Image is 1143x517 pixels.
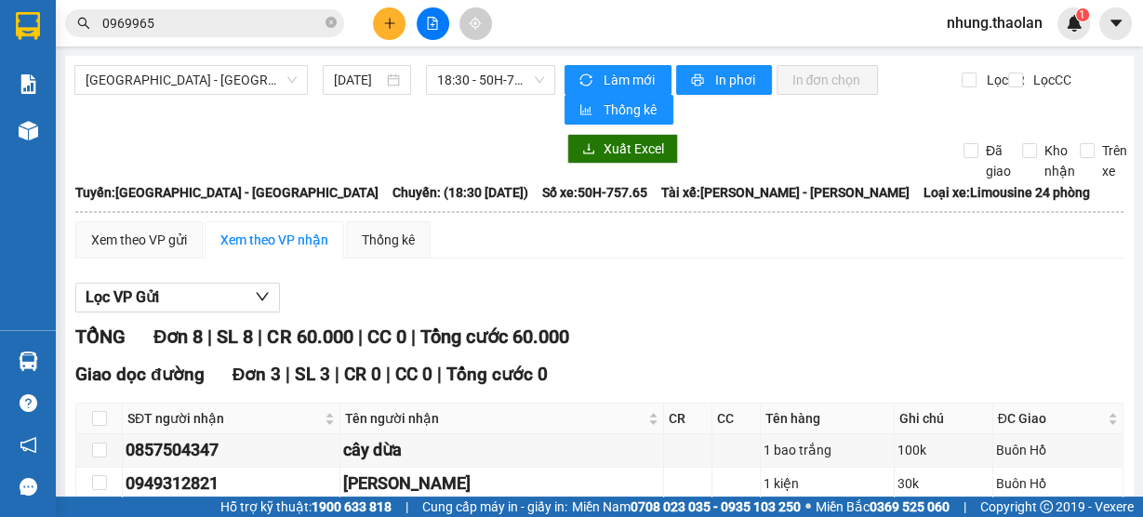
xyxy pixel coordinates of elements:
span: ⚪️ [805,503,811,510]
span: | [286,364,290,385]
span: printer [691,73,707,88]
button: printerIn phơi [676,65,772,95]
div: Xem theo VP nhận [220,230,328,250]
div: cây dừa [343,437,660,463]
button: Lọc VP Gửi [75,283,280,312]
span: Lọc VP Gửi [86,285,159,309]
span: bar-chart [579,103,595,118]
span: ĐC Giao [998,408,1104,429]
span: copyright [1040,500,1053,513]
span: close-circle [326,17,337,28]
span: 18:30 - 50H-757.65 [437,66,545,94]
span: search [77,17,90,30]
b: Tuyến: [GEOGRAPHIC_DATA] - [GEOGRAPHIC_DATA] [75,185,379,200]
span: aim [469,17,482,30]
strong: 1900 633 818 [312,499,392,514]
span: Miền Bắc [816,497,950,517]
span: caret-down [1108,15,1124,32]
span: TỔNG [75,325,126,348]
div: 0949312821 [126,471,337,497]
span: Số xe: 50H-757.65 [542,182,647,203]
span: Xuất Excel [603,139,663,159]
div: 30k [897,473,990,494]
span: | [386,364,391,385]
img: warehouse-icon [19,121,38,140]
div: 1 bao trắng [764,440,891,460]
div: [PERSON_NAME] [343,471,660,497]
div: Xem theo VP gửi [91,230,187,250]
strong: 0369 525 060 [870,499,950,514]
span: question-circle [20,394,37,412]
img: warehouse-icon [19,351,38,371]
span: plus [383,17,396,30]
span: | [335,364,339,385]
img: logo-vxr [16,12,40,40]
span: SL 8 [217,325,253,348]
div: Buôn Hồ [996,440,1120,460]
th: Tên hàng [761,404,895,434]
div: 1 kiện [764,473,891,494]
span: nhung.thaolan [932,11,1057,34]
span: CR 0 [344,364,381,385]
span: Thống kê [603,99,658,120]
span: | [964,497,966,517]
div: 100k [897,440,990,460]
span: SL 3 [295,364,330,385]
span: Lọc CC [1026,70,1074,90]
span: notification [20,436,37,454]
span: Tài xế: [PERSON_NAME] - [PERSON_NAME] [661,182,910,203]
span: Giao dọc đường [75,364,205,385]
span: Hỗ trợ kỹ thuật: [220,497,392,517]
span: | [258,325,262,348]
span: Trên xe [1095,140,1135,181]
button: syncLàm mới [565,65,671,95]
button: file-add [417,7,449,40]
img: icon-new-feature [1066,15,1083,32]
button: caret-down [1099,7,1132,40]
span: CC 0 [395,364,432,385]
span: 1 [1079,8,1085,21]
span: file-add [426,17,439,30]
span: Cung cấp máy in - giấy in: [422,497,567,517]
span: Đã giao [978,140,1018,181]
div: Buôn Hồ [996,473,1120,494]
span: CC 0 [366,325,405,348]
span: message [20,478,37,496]
img: solution-icon [19,74,38,94]
span: In phơi [714,70,757,90]
span: Sài Gòn - Đắk Lắk [86,66,297,94]
sup: 1 [1076,8,1089,21]
span: Chuyến: (18:30 [DATE]) [392,182,528,203]
input: 12/08/2025 [334,70,383,90]
div: 0857504347 [126,437,337,463]
span: | [410,325,415,348]
div: Thống kê [362,230,415,250]
input: Tìm tên, số ĐT hoặc mã đơn [102,13,322,33]
span: Miền Nam [572,497,801,517]
th: CC [712,404,761,434]
span: | [207,325,212,348]
span: download [582,142,595,157]
span: Tên người nhận [345,408,645,429]
span: | [437,364,442,385]
span: close-circle [326,15,337,33]
button: aim [459,7,492,40]
span: SĐT người nhận [127,408,321,429]
span: Loại xe: Limousine 24 phòng [924,182,1090,203]
span: sync [579,73,595,88]
td: quốc dũng [340,468,664,500]
button: bar-chartThống kê [565,95,673,125]
span: Đơn 3 [233,364,282,385]
span: Lọc CR [979,70,1028,90]
td: 0949312821 [123,468,340,500]
strong: 0708 023 035 - 0935 103 250 [631,499,801,514]
button: plus [373,7,405,40]
th: CR [664,404,712,434]
span: Đơn 8 [153,325,203,348]
span: | [357,325,362,348]
span: CR 60.000 [267,325,352,348]
td: 0857504347 [123,434,340,467]
td: cây dừa [340,434,664,467]
button: downloadXuất Excel [567,134,678,164]
span: down [255,289,270,304]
